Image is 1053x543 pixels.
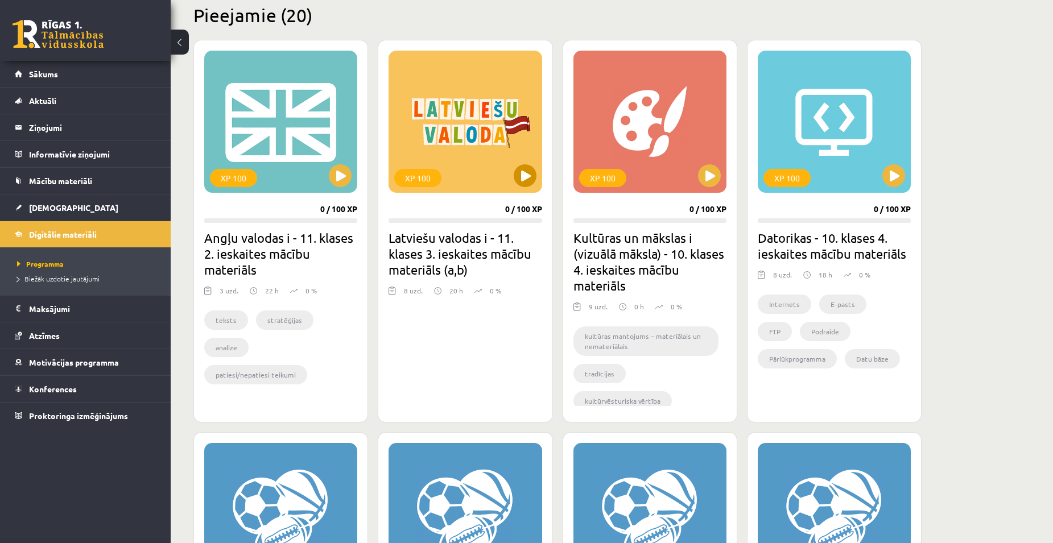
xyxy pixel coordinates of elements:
[859,270,870,280] p: 0 %
[204,338,249,357] li: analīze
[15,221,156,247] a: Digitālie materiāli
[17,259,159,269] a: Programma
[800,322,850,341] li: Podraide
[305,285,317,296] p: 0 %
[763,169,811,187] div: XP 100
[256,310,313,330] li: stratēģijas
[204,365,307,384] li: patiesi/nepatiesi teikumi
[573,391,672,411] li: kultūrvēsturiska vērtība
[15,296,156,322] a: Maksājumi
[758,295,811,314] li: Internets
[29,330,60,341] span: Atzīmes
[29,296,156,322] legend: Maksājumi
[29,176,92,186] span: Mācību materiāli
[589,301,608,318] div: 9 uzd.
[15,194,156,221] a: [DEMOGRAPHIC_DATA]
[15,168,156,194] a: Mācību materiāli
[15,376,156,402] a: Konferences
[204,230,357,277] h2: Angļu valodas i - 11. klases 2. ieskaites mācību materiāls
[15,141,156,167] a: Informatīvie ziņojumi
[29,69,58,79] span: Sākums
[449,285,463,296] p: 20 h
[29,411,128,421] span: Proktoringa izmēģinājums
[573,230,726,293] h2: Kultūras un mākslas i (vizuālā māksla) - 10. klases 4. ieskaites mācību materiāls
[404,285,423,302] div: 8 uzd.
[758,322,792,341] li: FTP
[15,88,156,114] a: Aktuāli
[15,114,156,140] a: Ziņojumi
[204,310,248,330] li: teksts
[29,141,156,167] legend: Informatīvie ziņojumi
[573,364,626,383] li: tradīcijas
[29,384,77,394] span: Konferences
[634,301,644,312] p: 0 h
[845,349,900,368] li: Datu bāze
[13,20,104,48] a: Rīgas 1. Tālmācības vidusskola
[29,229,97,239] span: Digitālie materiāli
[210,169,257,187] div: XP 100
[15,322,156,349] a: Atzīmes
[671,301,682,312] p: 0 %
[819,295,866,314] li: E-pasts
[389,230,542,277] h2: Latviešu valodas i - 11. klases 3. ieskaites mācību materiāls (a,b)
[17,273,159,284] a: Biežāk uzdotie jautājumi
[819,270,832,280] p: 18 h
[773,270,792,287] div: 8 uzd.
[394,169,441,187] div: XP 100
[17,259,64,268] span: Programma
[29,357,119,367] span: Motivācijas programma
[490,285,501,296] p: 0 %
[265,285,279,296] p: 22 h
[29,96,56,106] span: Aktuāli
[758,230,911,262] h2: Datorikas - 10. klases 4. ieskaites mācību materiāls
[579,169,626,187] div: XP 100
[15,349,156,375] a: Motivācijas programma
[15,61,156,87] a: Sākums
[29,114,156,140] legend: Ziņojumi
[17,274,100,283] span: Biežāk uzdotie jautājumi
[758,349,837,368] li: Pārlūkprogramma
[29,202,118,213] span: [DEMOGRAPHIC_DATA]
[220,285,238,302] div: 3 uzd.
[573,326,718,356] li: kultūras mantojums – materiālais un nemateriālais
[193,4,922,26] h2: Pieejamie (20)
[15,403,156,429] a: Proktoringa izmēģinājums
